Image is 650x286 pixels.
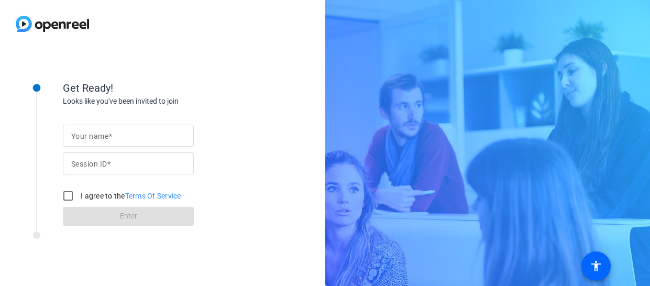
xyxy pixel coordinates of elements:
div: Get Ready! [63,80,272,96]
label: I agree to the [79,191,181,201]
mat-label: Your name [71,132,108,140]
div: Looks like you've been invited to join [63,96,272,107]
mat-icon: accessibility [590,260,602,272]
mat-label: Session ID [71,160,107,168]
a: Terms Of Service [125,192,181,200]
